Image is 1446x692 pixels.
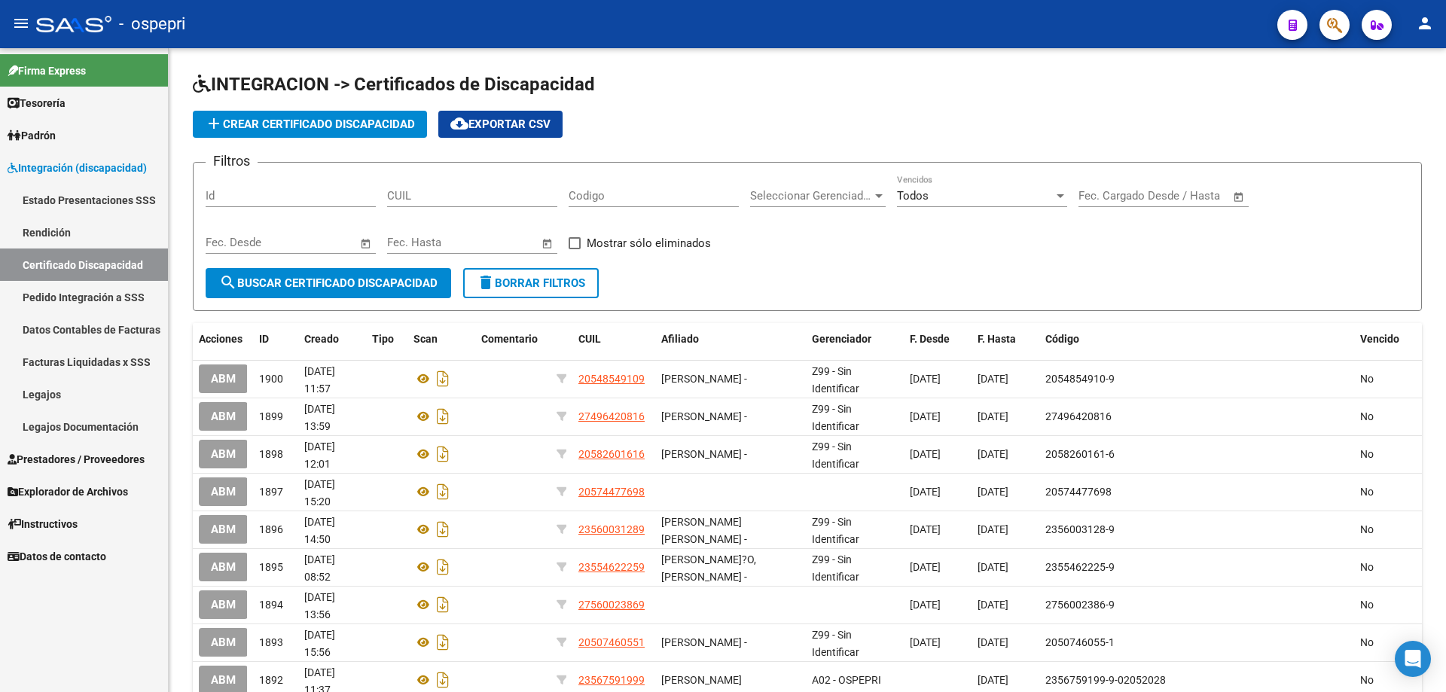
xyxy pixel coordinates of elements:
[910,636,941,648] span: [DATE]
[910,333,950,345] span: F. Desde
[812,629,859,658] span: Z99 - Sin Identificar
[978,448,1008,460] span: [DATE]
[812,674,881,686] span: A02 - OSPEPRI
[578,561,645,573] span: 23554622259
[211,448,236,462] span: ABM
[206,236,255,249] input: Start date
[910,373,941,385] span: [DATE]
[475,323,551,355] datatable-header-cell: Comentario
[206,268,451,298] button: Buscar Certificado Discapacidad
[812,333,871,345] span: Gerenciador
[211,486,236,499] span: ABM
[407,323,475,355] datatable-header-cell: Scan
[438,111,563,138] button: Exportar CSV
[904,323,972,355] datatable-header-cell: F. Desde
[1045,448,1115,460] span: 2058260161-6
[978,599,1008,611] span: [DATE]
[750,189,872,203] span: Seleccionar Gerenciador
[477,273,495,291] mat-icon: delete
[433,555,453,579] i: Descargar documento
[1416,14,1434,32] mat-icon: person
[304,629,335,658] span: [DATE] 15:56
[978,486,1008,498] span: [DATE]
[259,373,283,385] span: 1900
[433,367,453,391] i: Descargar documento
[450,114,468,133] mat-icon: cloud_download
[578,674,645,686] span: 23567591999
[211,561,236,575] span: ABM
[259,486,283,498] span: 1897
[978,333,1016,345] span: F. Hasta
[578,486,645,498] span: 20574477698
[910,561,941,573] span: [DATE]
[304,333,339,345] span: Creado
[413,333,438,345] span: Scan
[1039,323,1354,355] datatable-header-cell: Código
[1360,523,1374,535] span: No
[304,441,335,470] span: [DATE] 12:01
[978,674,1008,686] span: [DATE]
[433,593,453,617] i: Descargar documento
[450,117,551,131] span: Exportar CSV
[578,333,601,345] span: CUIL
[199,553,248,581] button: ABM
[1360,448,1374,460] span: No
[199,333,243,345] span: Acciones
[1360,636,1374,648] span: No
[259,599,283,611] span: 1894
[372,333,394,345] span: Tipo
[539,235,557,252] button: Open calendar
[304,516,335,545] span: [DATE] 14:50
[655,323,806,355] datatable-header-cell: Afiliado
[1360,599,1374,611] span: No
[661,674,742,686] span: [PERSON_NAME]
[1360,410,1374,422] span: No
[812,441,859,470] span: Z99 - Sin Identificar
[1045,333,1079,345] span: Código
[1045,373,1115,385] span: 2054854910-9
[463,268,599,298] button: Borrar Filtros
[304,553,335,583] span: [DATE] 08:52
[193,323,253,355] datatable-header-cell: Acciones
[1360,561,1374,573] span: No
[259,448,283,460] span: 1898
[259,523,283,535] span: 1896
[219,273,237,291] mat-icon: search
[812,516,859,545] span: Z99 - Sin Identificar
[578,448,645,460] span: 20582601616
[433,630,453,654] i: Descargar documento
[1045,674,1166,686] span: 2356759199-9-02052028
[572,323,655,355] datatable-header-cell: CUIL
[1045,410,1112,422] span: 27496420816
[387,236,436,249] input: Start date
[1360,486,1374,498] span: No
[910,410,941,422] span: [DATE]
[199,440,248,468] button: ABM
[433,442,453,466] i: Descargar documento
[12,14,30,32] mat-icon: menu
[304,403,335,432] span: [DATE] 13:59
[661,448,747,460] span: [PERSON_NAME] -
[211,636,236,650] span: ABM
[193,111,427,138] button: Crear Certificado Discapacidad
[806,323,904,355] datatable-header-cell: Gerenciador
[211,599,236,612] span: ABM
[897,189,929,203] span: Todos
[253,323,298,355] datatable-header-cell: ID
[1045,523,1115,535] span: 2356003128-9
[910,599,941,611] span: [DATE]
[211,373,236,386] span: ABM
[481,333,538,345] span: Comentario
[219,276,438,290] span: Buscar Certificado Discapacidad
[978,373,1008,385] span: [DATE]
[578,636,645,648] span: 20507460551
[211,410,236,424] span: ABM
[1360,333,1399,345] span: Vencido
[304,591,335,620] span: [DATE] 13:56
[199,590,248,618] button: ABM
[8,516,78,532] span: Instructivos
[193,74,595,95] span: INTEGRACION -> Certificados de Discapacidad
[433,517,453,541] i: Descargar documento
[978,636,1008,648] span: [DATE]
[199,477,248,505] button: ABM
